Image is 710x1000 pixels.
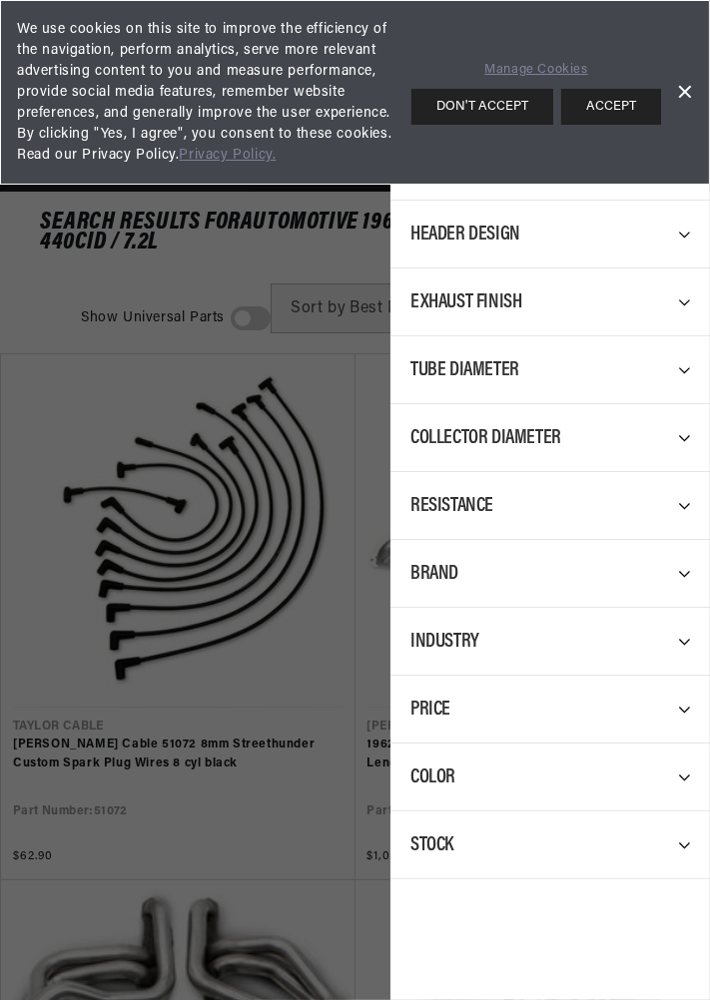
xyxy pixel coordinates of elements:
[17,19,401,166] span: We use cookies on this site to improve the efficiency of the navigation, perform analytics, serve...
[410,292,521,312] span: Exhaust Finish
[410,835,453,855] span: Stock
[669,78,699,108] a: Dismiss Banner
[561,89,661,125] button: ACCEPT
[410,496,493,516] span: Resistance
[410,225,520,245] span: Header Design
[410,360,519,380] span: Tube Diameter
[410,632,479,652] span: Industry
[484,60,587,81] a: Manage Cookies
[410,767,455,787] span: Color
[410,564,458,584] span: Brand
[179,148,276,163] a: Privacy Policy.
[410,428,561,448] span: Collector Diameter
[410,700,450,720] span: Price
[411,89,553,125] button: DON'T ACCEPT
